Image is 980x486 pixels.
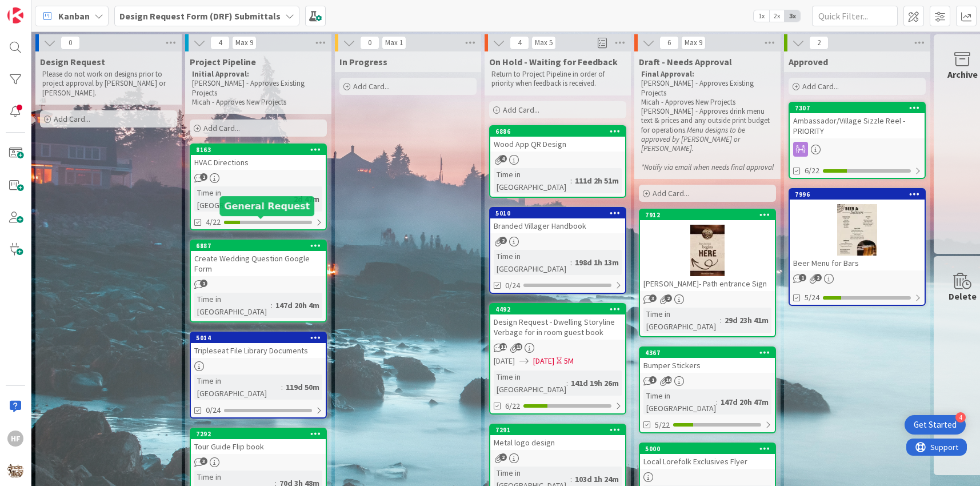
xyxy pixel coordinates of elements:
span: 13 [515,343,522,350]
div: 7307 [790,103,925,113]
span: Project Pipeline [190,56,256,67]
span: Add Card... [353,81,390,91]
span: Draft - Needs Approval [639,56,732,67]
div: 7291Metal logo design [490,425,625,450]
p: Micah - Approves New Projects [192,98,325,107]
div: Bumper Stickers [640,358,775,373]
span: 3 [200,457,207,465]
span: 5/22 [655,419,670,431]
div: Time in [GEOGRAPHIC_DATA] [194,375,281,400]
div: 6886 [490,126,625,137]
div: Time in [GEOGRAPHIC_DATA] [643,389,716,415]
div: 6886 [495,128,625,136]
span: 4 [499,155,507,162]
div: 29d 23h 41m [722,314,771,326]
span: 0/24 [505,280,520,292]
div: Local Lorefolk Exclusives Flyer [640,454,775,469]
span: Design Request [40,56,105,67]
span: 4/22 [206,216,221,228]
span: : [566,377,568,389]
div: 7291 [495,426,625,434]
div: HF [7,431,23,447]
div: 6887Create Wedding Question Google Form [191,241,326,276]
div: 2d 47m [291,193,322,205]
span: 2 [814,274,822,281]
div: 111d 2h 51m [572,174,622,187]
div: HVAC Directions [191,155,326,170]
div: Open Get Started checklist, remaining modules: 4 [905,415,966,435]
span: : [289,193,291,205]
div: 5010 [495,209,625,217]
span: 1 [200,280,207,287]
div: 7292 [191,429,326,439]
div: 5M [564,355,574,367]
div: Create Wedding Question Google Form [191,251,326,276]
p: [PERSON_NAME] - Approves drink menu text & prices and any outside print budget for operations. [641,107,774,153]
a: 5014Tripleseat File Library DocumentsTime in [GEOGRAPHIC_DATA]:119d 50m0/24 [190,332,327,419]
span: 2 [809,36,829,50]
span: 1 [649,376,657,384]
div: 198d 1h 13m [572,256,622,269]
div: 6886Wood App QR Design [490,126,625,152]
a: 4492Design Request - Dwelling Storyline Verbage for in room guest book[DATE][DATE]5MTime in [GEOG... [489,303,626,415]
div: Tripleseat File Library Documents [191,343,326,358]
p: Return to Project Pipeline in order of priority when feedback is received. [491,70,624,89]
span: 6/22 [505,400,520,412]
strong: Final Approval: [641,69,694,79]
div: Get Started [914,419,957,431]
div: 4492 [490,304,625,314]
span: 2 [499,237,507,244]
div: 4492 [495,305,625,313]
span: 6 [659,36,679,50]
strong: Initial Approval: [192,69,249,79]
span: Support [24,2,52,15]
div: 8163HVAC Directions [191,145,326,170]
div: Time in [GEOGRAPHIC_DATA] [194,186,289,212]
div: 7307Ambassador/Village Sizzle Reel - PRIORITY [790,103,925,138]
div: 7996Beer Menu for Bars [790,189,925,270]
div: 7996 [790,189,925,200]
span: [DATE] [533,355,554,367]
div: 7912[PERSON_NAME]- Path entrance Sign [640,210,775,291]
span: 1 [799,274,806,281]
div: 5000 [645,445,775,453]
span: 4 [210,36,230,50]
div: 141d 19h 26m [568,377,622,389]
span: 11 [499,343,507,350]
span: 10 [665,376,672,384]
span: [DATE] [494,355,515,367]
p: [PERSON_NAME] - Approves Existing Projects [192,79,325,98]
div: 7292 [196,430,326,438]
div: 5014 [191,333,326,343]
div: 147d 20h 47m [718,396,771,408]
div: Time in [GEOGRAPHIC_DATA] [494,250,570,275]
div: 5000 [640,444,775,454]
div: Max 1 [385,40,403,46]
div: Time in [GEOGRAPHIC_DATA] [194,293,271,318]
img: avatar [7,463,23,479]
span: Kanban [58,9,90,23]
div: 7912 [645,211,775,219]
span: 0 [61,36,80,50]
span: Add Card... [802,81,839,91]
div: Metal logo design [490,435,625,450]
div: 7292Tour Guide Flip book [191,429,326,454]
div: 7307 [795,104,925,112]
span: : [716,396,718,408]
div: 6887 [191,241,326,251]
div: 5010 [490,208,625,218]
span: 4 [510,36,529,50]
span: 2 [499,453,507,461]
div: Time in [GEOGRAPHIC_DATA] [494,371,566,396]
div: Tour Guide Flip book [191,439,326,454]
span: 3 [649,294,657,302]
input: Quick Filter... [812,6,898,26]
a: 4367Bumper StickersTime in [GEOGRAPHIC_DATA]:147d 20h 47m5/22 [639,346,776,433]
div: [PERSON_NAME]- Path entrance Sign [640,276,775,291]
div: 147d 20h 4m [273,299,322,312]
a: 8163HVAC DirectionsTime in [GEOGRAPHIC_DATA]:2d 47m4/22 [190,144,327,230]
div: 7912 [640,210,775,220]
span: 1x [754,10,769,22]
div: 8163 [196,146,326,154]
span: 0 [360,36,379,50]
